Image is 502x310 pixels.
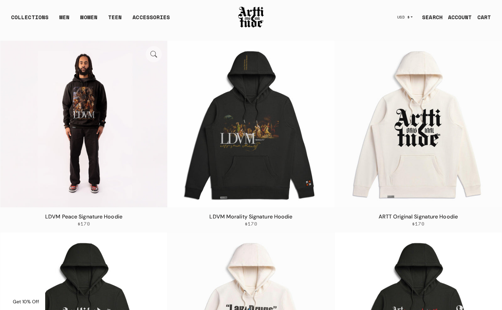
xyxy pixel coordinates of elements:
img: LDVM Morality Signature Hoodie [168,41,334,207]
img: ARTT Original Signature Hoodie [335,41,502,207]
a: LDVM Morality Signature Hoodie [209,213,292,220]
button: USD $ [393,10,417,25]
div: Get 10% Off [7,293,45,310]
a: LDVM Peace Signature Hoodie [45,213,122,220]
div: ACCESSORIES [132,13,170,27]
div: CART [477,13,491,21]
a: MEN [59,13,69,27]
a: SEARCH [417,10,443,24]
a: Open cart [472,10,491,24]
span: $170 [412,221,424,227]
span: USD $ [397,14,410,20]
span: $170 [78,221,90,227]
ul: Main navigation [6,13,175,27]
span: $170 [412,29,424,35]
span: $170 [245,221,257,227]
div: COLLECTIONS [11,13,49,27]
a: ACCOUNT [443,10,472,24]
span: $170 [245,29,257,35]
a: LDVM Morality Signature HoodieLDVM Morality Signature Hoodie [168,41,334,207]
a: TEEN [108,13,122,27]
a: WOMEN [80,13,97,27]
span: $205 [78,29,90,35]
a: ARTT Original Signature HoodieARTT Original Signature Hoodie [335,41,502,207]
a: ARTT Original Signature Hoodie [379,213,458,220]
span: Get 10% Off [13,299,39,305]
a: LDVM Peace Signature HoodieLDVM Peace Signature Hoodie [0,41,167,207]
img: Arttitude [238,6,265,29]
